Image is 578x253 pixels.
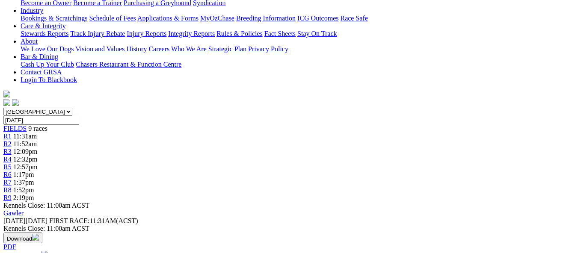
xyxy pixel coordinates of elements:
[3,186,12,194] a: R8
[13,163,38,171] span: 12:57pm
[21,45,575,53] div: About
[21,61,74,68] a: Cash Up Your Club
[21,30,575,38] div: Care & Integrity
[3,171,12,178] a: R6
[297,30,337,37] a: Stay On Track
[3,132,12,140] a: R1
[49,217,89,224] span: FIRST RACE:
[21,7,43,14] a: Industry
[127,30,166,37] a: Injury Reports
[13,194,34,201] span: 2:19pm
[21,61,575,68] div: Bar & Dining
[208,45,246,53] a: Strategic Plan
[12,99,19,106] img: twitter.svg
[3,116,79,125] input: Select date
[3,217,47,224] span: [DATE]
[3,99,10,106] img: facebook.svg
[3,140,12,147] a: R2
[21,30,68,37] a: Stewards Reports
[3,194,12,201] a: R9
[3,148,12,155] a: R3
[236,15,296,22] a: Breeding Information
[126,45,147,53] a: History
[168,30,215,37] a: Integrity Reports
[13,186,34,194] span: 1:52pm
[70,30,125,37] a: Track Injury Rebate
[264,30,296,37] a: Fact Sheets
[3,156,12,163] a: R4
[3,217,26,224] span: [DATE]
[3,243,16,250] a: PDF
[21,68,62,76] a: Contact GRSA
[3,202,89,209] span: Kennels Close: 11:00am ACST
[21,53,58,60] a: Bar & Dining
[21,15,87,22] a: Bookings & Scratchings
[137,15,199,22] a: Applications & Forms
[3,225,575,232] div: Kennels Close: 11:00am ACST
[21,38,38,45] a: About
[3,243,575,251] div: Download
[340,15,368,22] a: Race Safe
[3,163,12,171] a: R5
[13,171,34,178] span: 1:17pm
[21,22,66,29] a: Care & Integrity
[89,15,136,22] a: Schedule of Fees
[171,45,207,53] a: Who We Are
[13,140,37,147] span: 11:52am
[13,179,34,186] span: 1:37pm
[13,132,37,140] span: 11:31am
[248,45,288,53] a: Privacy Policy
[75,45,124,53] a: Vision and Values
[3,232,42,243] button: Download
[216,30,263,37] a: Rules & Policies
[3,91,10,97] img: logo-grsa-white.png
[297,15,338,22] a: ICG Outcomes
[49,217,138,224] span: 11:31AM(ACST)
[3,209,24,217] a: Gawler
[76,61,181,68] a: Chasers Restaurant & Function Centre
[13,156,38,163] span: 12:32pm
[3,125,27,132] a: FIELDS
[148,45,169,53] a: Careers
[13,148,38,155] span: 12:09pm
[200,15,234,22] a: MyOzChase
[3,179,12,186] a: R7
[28,125,47,132] span: 9 races
[21,15,575,22] div: Industry
[21,45,74,53] a: We Love Our Dogs
[21,76,77,83] a: Login To Blackbook
[32,234,39,241] img: download.svg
